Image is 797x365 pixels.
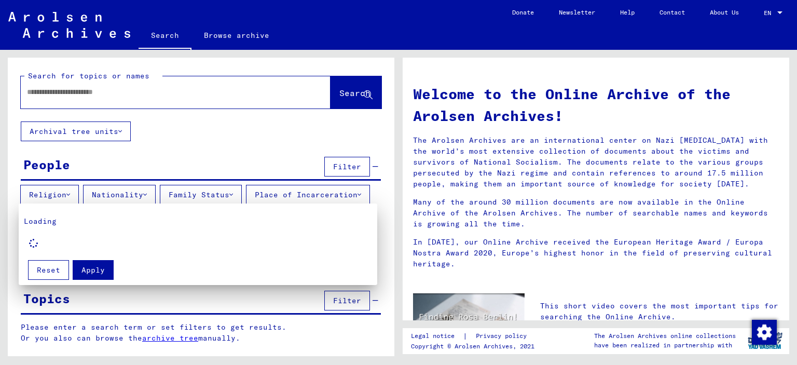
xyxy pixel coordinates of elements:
[73,260,114,280] button: Apply
[751,319,776,344] div: Change consent
[28,260,69,280] button: Reset
[37,265,60,275] span: Reset
[24,216,372,227] p: Loading
[752,320,777,345] img: Change consent
[81,265,105,275] span: Apply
